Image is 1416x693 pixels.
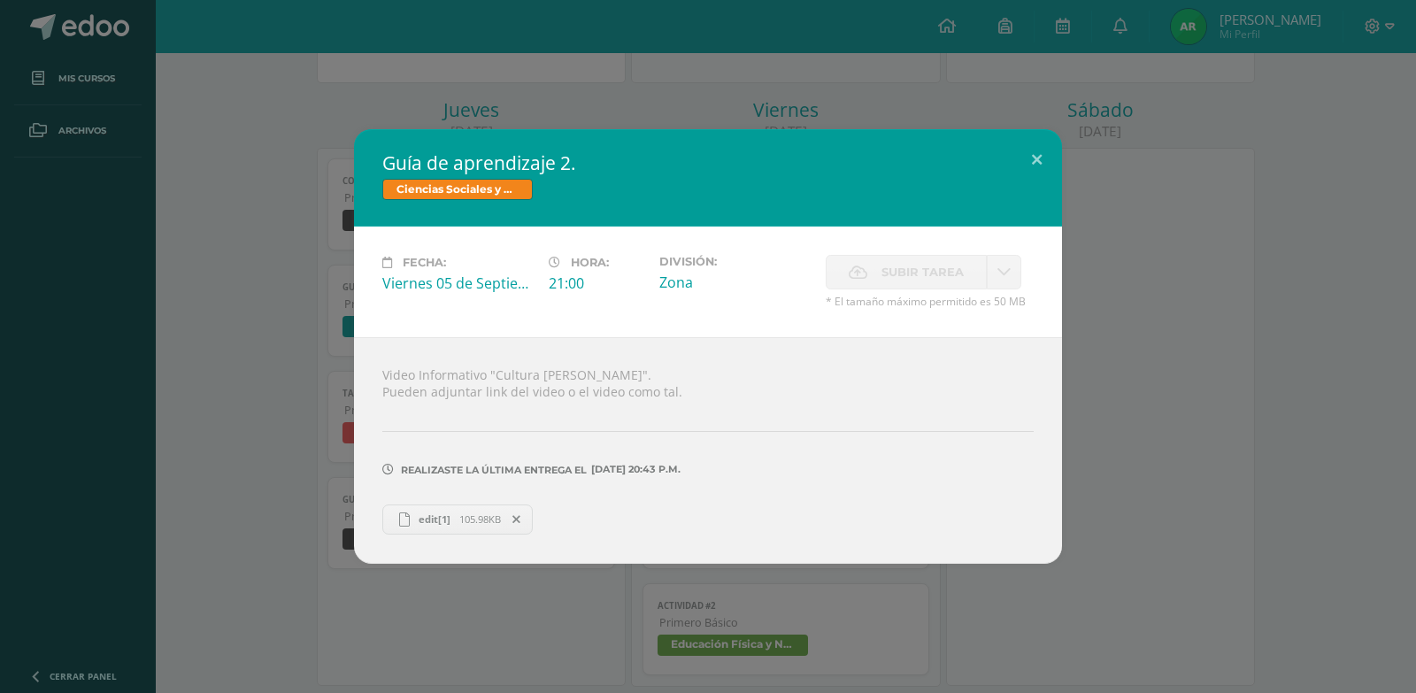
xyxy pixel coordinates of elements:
label: La fecha de entrega ha expirado [826,255,987,289]
label: División: [659,255,812,268]
span: Subir tarea [881,256,964,289]
span: Hora: [571,256,609,269]
button: Close (Esc) [1012,129,1062,189]
div: Viernes 05 de Septiembre [382,273,535,293]
div: Video Informativo "Cultura [PERSON_NAME]". Pueden adjuntar link del video o el video como tal. [354,337,1062,563]
span: [DATE] 20:43 p.m. [587,469,681,470]
div: 21:00 [549,273,645,293]
span: Ciencias Sociales y Formación Ciudadana e Interculturalidad [382,179,533,200]
span: Fecha: [403,256,446,269]
a: La fecha de entrega ha expirado [987,255,1021,289]
span: * El tamaño máximo permitido es 50 MB [826,294,1034,309]
span: Remover entrega [502,510,532,529]
span: 105.98KB [459,512,501,526]
a: edit[1] 105.98KB [382,504,533,535]
div: Zona [659,273,812,292]
h2: Guía de aprendizaje 2. [382,150,1034,175]
span: Realizaste la última entrega el [401,464,587,476]
span: edit[1] [410,512,459,526]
